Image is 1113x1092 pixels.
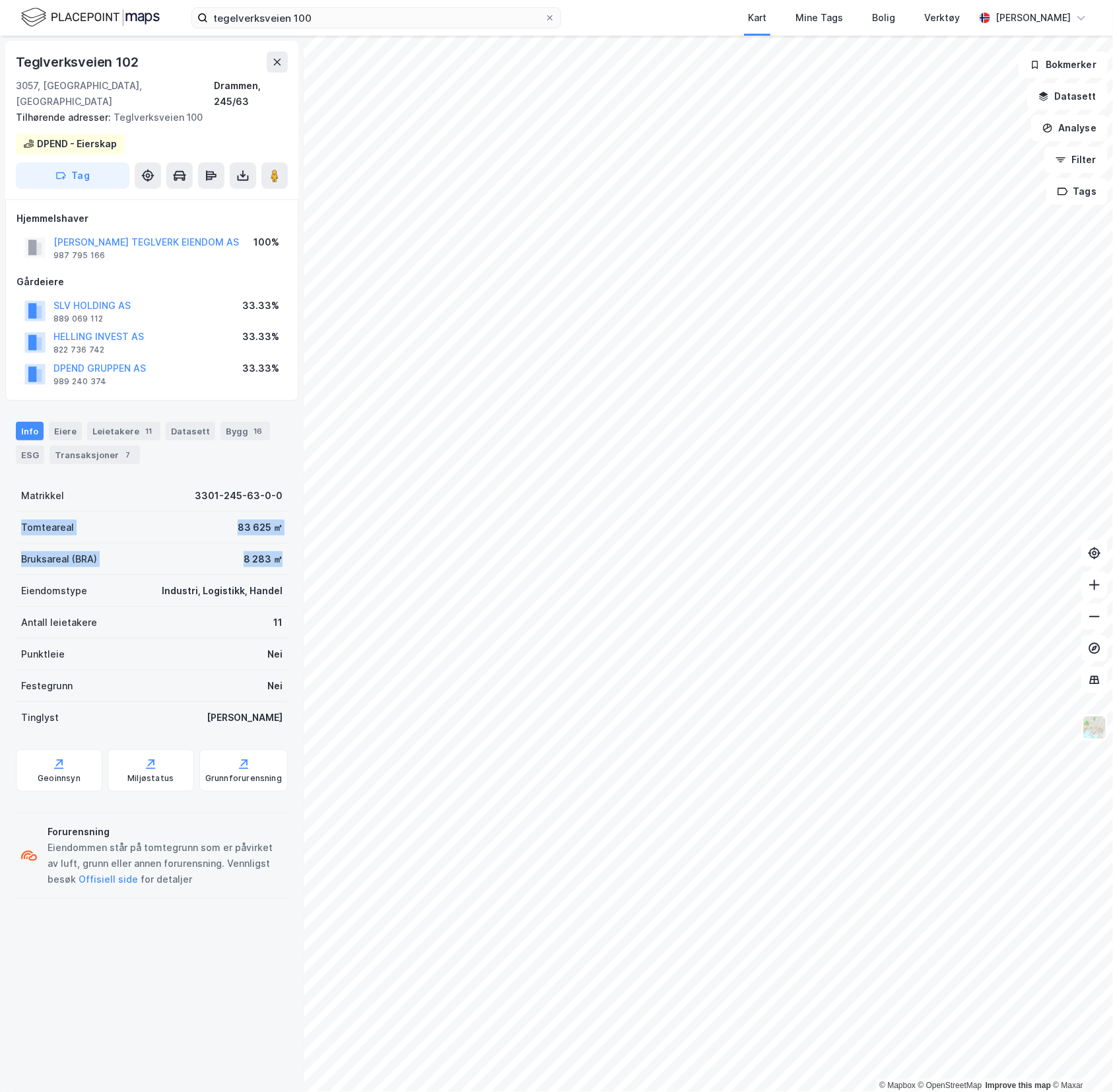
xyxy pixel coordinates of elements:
[87,422,160,440] div: Leietakere
[142,425,155,438] div: 11
[220,422,270,440] div: Bygg
[214,78,288,110] div: Drammen, 245/63
[207,710,283,726] div: [PERSON_NAME]
[121,448,135,461] div: 7
[38,773,81,784] div: Geoinnsyn
[251,425,265,438] div: 16
[872,10,895,26] div: Bolig
[208,8,545,28] input: Søk på adresse, matrikkel, gårdeiere, leietakere eller personer
[918,1081,982,1090] a: OpenStreetMap
[21,520,74,535] div: Tomteareal
[48,824,283,840] div: Forurensning
[924,10,960,26] div: Verktøy
[16,422,44,440] div: Info
[1047,1029,1113,1092] iframe: Chat Widget
[53,376,106,387] div: 989 240 374
[1044,147,1108,173] button: Filter
[1027,83,1108,110] button: Datasett
[16,112,114,123] span: Tilhørende adresser:
[16,446,44,464] div: ESG
[166,422,215,440] div: Datasett
[21,488,64,504] div: Matrikkel
[17,211,287,226] div: Hjemmelshaver
[21,583,87,599] div: Eiendomstype
[242,360,279,376] div: 33.33%
[242,329,279,345] div: 33.33%
[21,6,160,29] img: logo.f888ab2527a4732fd821a326f86c7f29.svg
[253,234,279,250] div: 100%
[16,110,277,125] div: Teglverksveien 100
[21,646,65,662] div: Punktleie
[16,51,141,73] div: Teglverksveien 102
[50,446,140,464] div: Transaksjoner
[17,274,287,290] div: Gårdeiere
[1082,715,1107,740] img: Z
[162,583,283,599] div: Industri, Logistikk, Handel
[127,773,174,784] div: Miljøstatus
[242,298,279,314] div: 33.33%
[37,136,117,152] div: DPEND - Eierskap
[16,162,129,189] button: Tag
[244,551,283,567] div: 8 283 ㎡
[1046,178,1108,205] button: Tags
[795,10,843,26] div: Mine Tags
[1047,1029,1113,1092] div: Kontrollprogram for chat
[21,678,73,694] div: Festegrunn
[53,314,103,324] div: 889 069 112
[879,1081,916,1090] a: Mapbox
[53,250,105,261] div: 987 795 166
[748,10,766,26] div: Kart
[267,646,283,662] div: Nei
[195,488,283,504] div: 3301-245-63-0-0
[16,78,214,110] div: 3057, [GEOGRAPHIC_DATA], [GEOGRAPHIC_DATA]
[21,615,97,631] div: Antall leietakere
[205,773,282,784] div: Grunnforurensning
[273,615,283,631] div: 11
[21,551,97,567] div: Bruksareal (BRA)
[21,710,59,726] div: Tinglyst
[267,678,283,694] div: Nei
[986,1081,1051,1090] a: Improve this map
[238,520,283,535] div: 83 625 ㎡
[53,345,104,355] div: 822 736 742
[49,422,82,440] div: Eiere
[1019,51,1108,78] button: Bokmerker
[48,840,283,887] div: Eiendommen står på tomtegrunn som er påvirket av luft, grunn eller annen forurensning. Vennligst ...
[1031,115,1108,141] button: Analyse
[995,10,1071,26] div: [PERSON_NAME]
